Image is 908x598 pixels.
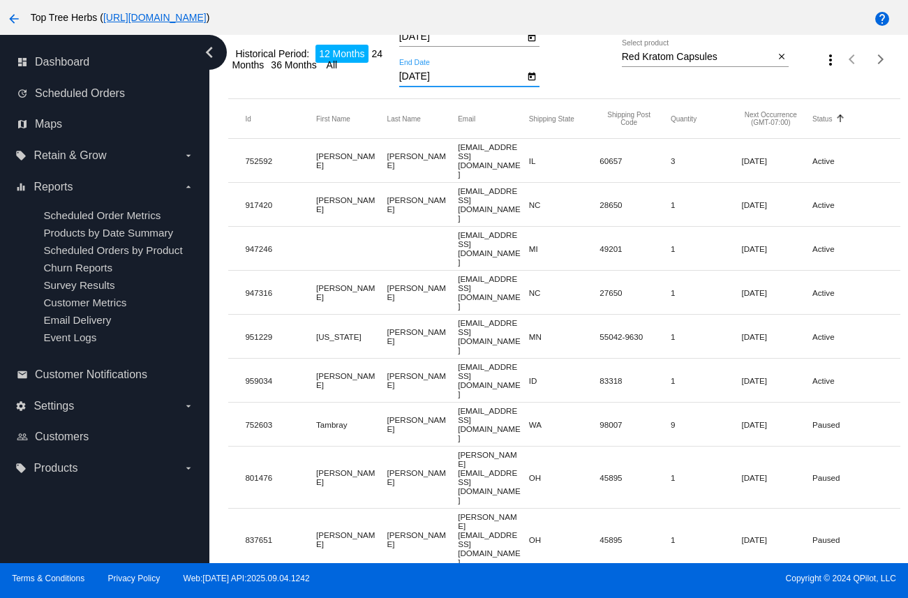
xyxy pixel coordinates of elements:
span: Settings [34,400,74,412]
mat-icon: arrow_back [6,10,22,27]
mat-cell: [PERSON_NAME] [387,368,459,393]
mat-cell: 27650 [600,285,671,301]
mat-cell: 917420 [245,197,316,213]
mat-cell: [US_STATE] [316,329,387,345]
a: Customer Metrics [43,297,126,308]
a: Scheduled Orders by Product [43,244,182,256]
mat-cell: Active [812,329,884,345]
button: Change sorting for Quantity [671,114,697,123]
mat-cell: 947316 [245,285,316,301]
mat-icon: more_vert [822,52,839,68]
a: people_outline Customers [17,426,194,448]
input: Start Date [399,31,525,43]
li: 24 Months [232,45,382,74]
i: dashboard [17,57,28,68]
mat-cell: 9 [671,417,742,433]
mat-cell: [PERSON_NAME] [387,465,459,490]
mat-cell: [PERSON_NAME] [387,280,459,305]
mat-cell: [PERSON_NAME][EMAIL_ADDRESS][DOMAIN_NAME] [458,509,529,570]
mat-cell: [DATE] [741,197,812,213]
mat-cell: 1 [671,532,742,548]
li: All [323,56,341,74]
mat-cell: [DATE] [741,241,812,257]
span: Customer Notifications [35,368,147,381]
mat-cell: [PERSON_NAME] [316,465,387,490]
i: chevron_left [198,41,221,63]
mat-cell: [DATE] [741,417,812,433]
mat-cell: [PERSON_NAME] [316,368,387,393]
span: Copyright © 2024 QPilot, LLC [466,574,896,583]
mat-cell: Paused [812,470,884,486]
mat-cell: [PERSON_NAME] [387,412,459,437]
li: 12 Months [315,45,368,63]
span: Maps [35,118,62,130]
mat-cell: [DATE] [741,470,812,486]
button: Previous page [839,45,867,73]
input: Select product [622,52,774,63]
button: Change sorting for Id [245,114,251,123]
i: arrow_drop_down [183,150,194,161]
a: Products by Date Summary [43,227,173,239]
span: Email Delivery [43,314,111,326]
button: Change sorting for NextOccurrenceUtc [741,111,800,126]
a: map Maps [17,113,194,135]
mat-cell: Paused [812,417,884,433]
mat-cell: IL [529,153,600,169]
i: settings [15,401,27,412]
button: Next page [867,45,895,73]
i: local_offer [15,463,27,474]
mat-cell: ID [529,373,600,389]
mat-cell: 1 [671,197,742,213]
button: Change sorting for Customer.LastName [387,114,421,123]
span: Churn Reports [43,262,112,274]
mat-cell: [DATE] [741,373,812,389]
mat-cell: 1 [671,241,742,257]
mat-cell: [PERSON_NAME] [387,148,459,173]
i: arrow_drop_down [183,401,194,412]
span: Top Tree Herbs ( ) [31,12,210,23]
mat-cell: MI [529,241,600,257]
mat-cell: 49201 [600,241,671,257]
i: update [17,88,28,99]
a: Scheduled Order Metrics [43,209,161,221]
mat-cell: [EMAIL_ADDRESS][DOMAIN_NAME] [458,359,529,402]
mat-cell: NC [529,285,600,301]
button: Clear [774,50,789,64]
a: Terms & Conditions [12,574,84,583]
mat-cell: 1 [671,285,742,301]
span: Scheduled Orders [35,87,125,100]
mat-cell: [EMAIL_ADDRESS][DOMAIN_NAME] [458,139,529,182]
mat-cell: [PERSON_NAME][EMAIL_ADDRESS][DOMAIN_NAME] [458,447,529,508]
mat-cell: Active [812,373,884,389]
mat-cell: WA [529,417,600,433]
mat-cell: [EMAIL_ADDRESS][DOMAIN_NAME] [458,403,529,446]
mat-cell: [DATE] [741,532,812,548]
i: equalizer [15,181,27,193]
mat-cell: 28650 [600,197,671,213]
a: update Scheduled Orders [17,82,194,105]
mat-cell: OH [529,470,600,486]
mat-cell: Active [812,241,884,257]
span: Survey Results [43,279,114,291]
button: Change sorting for Customer.FirstName [316,114,350,123]
button: Open calendar [525,68,539,83]
a: Web:[DATE] API:2025.09.04.1242 [184,574,310,583]
mat-cell: [PERSON_NAME] [316,527,387,552]
span: Customers [35,431,89,443]
mat-cell: [DATE] [741,329,812,345]
span: Dashboard [35,56,89,68]
mat-cell: 83318 [600,373,671,389]
button: Change sorting for Status [812,114,832,123]
mat-cell: [PERSON_NAME] [387,527,459,552]
button: Change sorting for ShippingPostcode [600,111,658,126]
mat-cell: [DATE] [741,153,812,169]
mat-cell: 60657 [600,153,671,169]
mat-cell: 752592 [245,153,316,169]
a: Event Logs [43,331,96,343]
mat-cell: 959034 [245,373,316,389]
